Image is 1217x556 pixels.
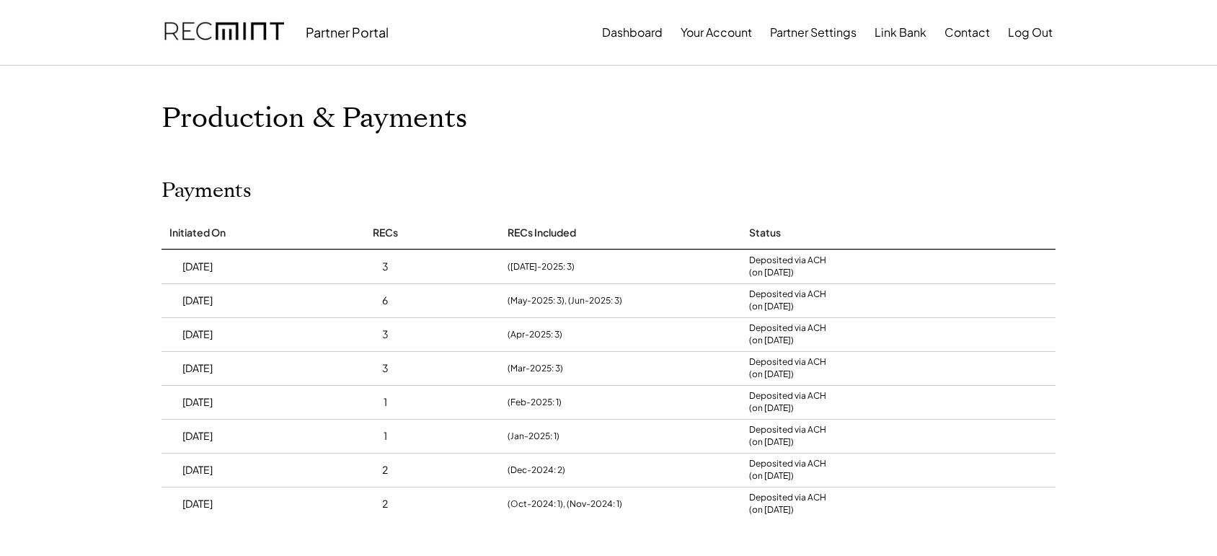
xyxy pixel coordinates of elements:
[182,497,213,511] div: [DATE]
[382,361,389,376] div: 3
[382,497,388,511] div: 2
[681,18,752,47] button: Your Account
[182,429,213,444] div: [DATE]
[384,395,387,410] div: 1
[382,260,389,274] div: 3
[373,226,398,240] div: RECs
[164,8,284,57] img: recmint-logotype%403x.png
[508,294,622,307] div: (May-2025: 3), (Jun-2025: 3)
[749,458,826,482] div: Deposited via ACH (on [DATE])
[161,102,1056,136] h1: Production & Payments
[161,179,252,203] h2: Payments
[382,327,389,342] div: 3
[182,361,213,376] div: [DATE]
[382,294,388,308] div: 6
[770,18,857,47] button: Partner Settings
[508,362,563,375] div: (Mar-2025: 3)
[182,260,213,274] div: [DATE]
[875,18,926,47] button: Link Bank
[182,463,213,477] div: [DATE]
[508,498,622,511] div: (Oct-2024: 1), (Nov-2024: 1)
[169,226,226,240] div: Initiated On
[182,294,213,308] div: [DATE]
[306,24,389,40] div: Partner Portal
[749,226,781,240] div: Status
[508,464,565,477] div: (Dec-2024: 2)
[749,288,826,313] div: Deposited via ACH (on [DATE])
[602,18,663,47] button: Dashboard
[749,356,826,381] div: Deposited via ACH (on [DATE])
[749,255,826,279] div: Deposited via ACH (on [DATE])
[749,492,826,516] div: Deposited via ACH (on [DATE])
[508,226,576,240] div: RECs Included
[508,328,562,341] div: (Apr-2025: 3)
[944,18,990,47] button: Contact
[384,429,387,444] div: 1
[182,327,213,342] div: [DATE]
[182,395,213,410] div: [DATE]
[508,430,559,443] div: (Jan-2025: 1)
[508,396,562,409] div: (Feb-2025: 1)
[382,463,388,477] div: 2
[749,322,826,347] div: Deposited via ACH (on [DATE])
[1008,18,1053,47] button: Log Out
[749,390,826,415] div: Deposited via ACH (on [DATE])
[508,260,575,273] div: ([DATE]-2025: 3)
[749,424,826,449] div: Deposited via ACH (on [DATE])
